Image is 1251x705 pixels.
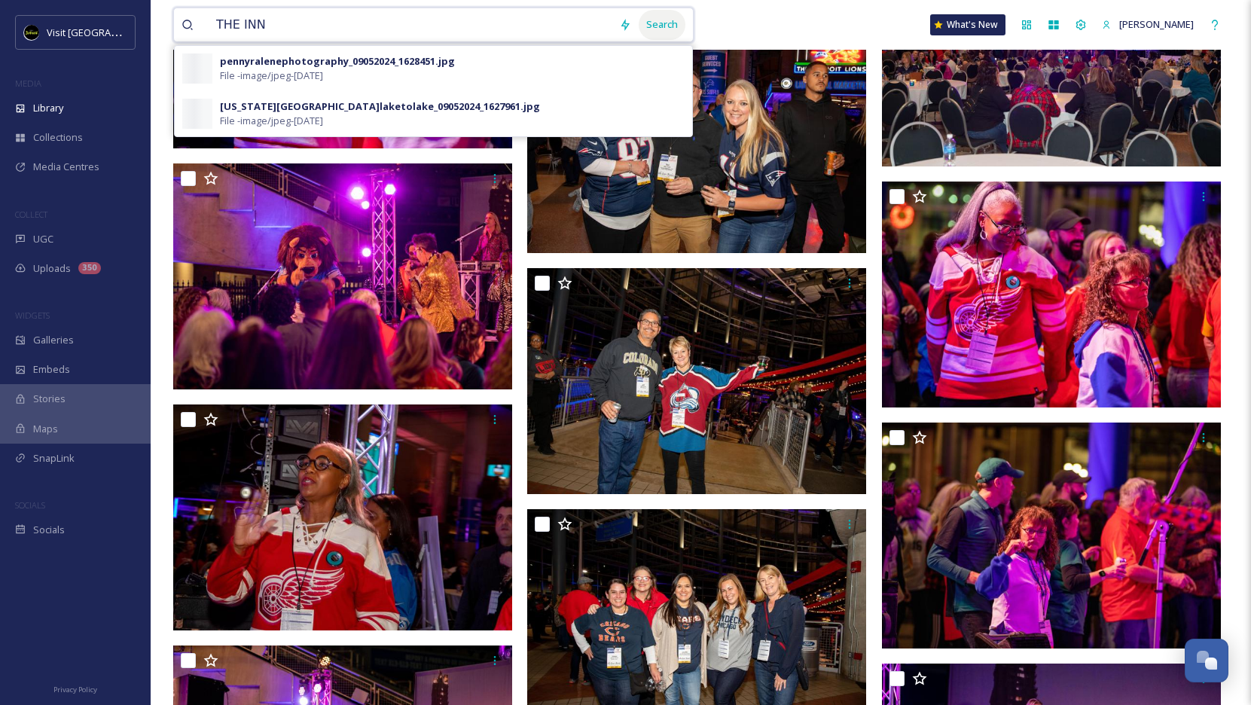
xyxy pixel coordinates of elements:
[220,99,540,114] div: [US_STATE][GEOGRAPHIC_DATA]laketolake_09052024_1627961.jpg
[220,114,323,128] span: File - image/jpeg - [DATE]
[53,679,97,697] a: Privacy Policy
[220,69,323,83] span: File - image/jpeg - [DATE]
[53,685,97,694] span: Privacy Policy
[1094,10,1201,39] a: [PERSON_NAME]
[639,10,685,39] div: Search
[220,54,455,69] div: pennyralenephotography_09052024_1628451.jpg
[15,310,50,321] span: WIDGETS
[15,78,41,89] span: MEDIA
[1185,639,1228,682] button: Open Chat
[33,232,53,246] span: UGC
[33,362,70,377] span: Embeds
[1119,17,1194,31] span: [PERSON_NAME]
[527,267,866,493] img: ABA_Bowen_00909.jpg
[33,101,63,115] span: Library
[882,182,1221,407] img: ABA_Bowen_00908.jpg
[78,262,101,274] div: 350
[33,261,71,276] span: Uploads
[15,499,45,511] span: SOCIALS
[24,25,39,40] img: VISIT%20DETROIT%20LOGO%20-%20BLACK%20BACKGROUND.png
[33,392,66,406] span: Stories
[47,25,163,39] span: Visit [GEOGRAPHIC_DATA]
[33,333,74,347] span: Galleries
[882,423,1221,649] img: ABA_Bowen_00905.jpg
[173,163,512,389] img: ABA_Bowen_00893.jpg
[527,26,866,252] img: ABA_Bowen_00920.jpg
[33,160,99,174] span: Media Centres
[33,523,65,537] span: Socials
[15,209,47,220] span: COLLECT
[173,404,512,630] img: ABA_Bowen_00872.jpg
[33,130,83,145] span: Collections
[33,422,58,436] span: Maps
[930,14,1005,35] a: What's New
[33,451,75,465] span: SnapLink
[209,8,612,41] input: Search your library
